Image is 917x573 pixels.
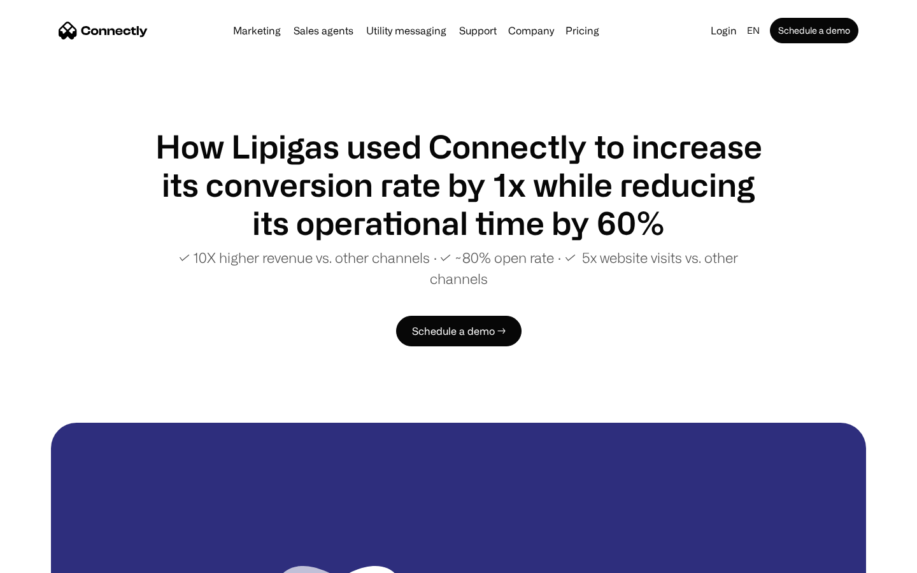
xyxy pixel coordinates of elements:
a: Login [706,22,742,39]
div: Company [508,22,554,39]
a: Pricing [560,25,604,36]
a: Support [454,25,502,36]
p: ✓ 10X higher revenue vs. other channels ∙ ✓ ~80% open rate ∙ ✓ 5x website visits vs. other channels [153,247,764,289]
a: Sales agents [288,25,359,36]
aside: Language selected: English [13,549,76,569]
a: Schedule a demo [770,18,858,43]
a: Utility messaging [361,25,451,36]
a: Marketing [228,25,286,36]
h1: How Lipigas used Connectly to increase its conversion rate by 1x while reducing its operational t... [153,127,764,242]
div: en [747,22,760,39]
a: Schedule a demo → [396,316,522,346]
ul: Language list [25,551,76,569]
